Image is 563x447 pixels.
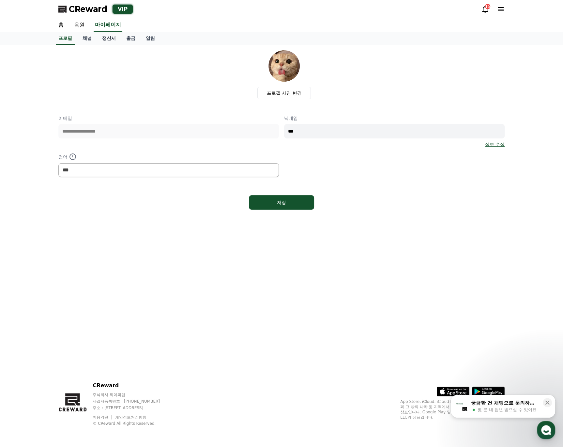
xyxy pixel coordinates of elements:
a: 마이페이지 [94,18,122,32]
a: 정산서 [97,32,121,45]
p: © CReward All Rights Reserved. [93,421,172,426]
span: CReward [69,4,107,14]
span: 대화 [60,217,68,222]
a: 대화 [43,207,84,223]
button: 저장 [249,195,314,210]
p: 이메일 [58,115,279,121]
a: 출금 [121,32,141,45]
a: 홈 [2,207,43,223]
span: 홈 [21,217,24,222]
p: App Store, iCloud, iCloud Drive 및 iTunes Store는 미국과 그 밖의 나라 및 지역에서 등록된 Apple Inc.의 서비스 상표입니다. Goo... [400,399,505,420]
p: CReward [93,382,172,390]
a: 음원 [69,18,90,32]
a: 정보 수정 [485,141,505,148]
a: 알림 [141,32,160,45]
div: VIP [113,5,133,14]
a: 이용약관 [93,415,113,420]
div: 15 [485,4,490,9]
img: profile_image [268,50,300,82]
label: 프로필 사진 변경 [257,87,311,99]
p: 닉네임 [284,115,505,121]
a: CReward [58,4,107,14]
a: 홈 [53,18,69,32]
span: 설정 [101,217,109,222]
p: 주소 : [STREET_ADDRESS] [93,405,172,410]
a: 채널 [77,32,97,45]
a: 개인정보처리방침 [115,415,146,420]
p: 사업자등록번호 : [PHONE_NUMBER] [93,399,172,404]
a: 프로필 [56,32,75,45]
div: 저장 [262,199,301,206]
a: 15 [481,5,489,13]
a: 설정 [84,207,125,223]
p: 언어 [58,153,279,161]
p: 주식회사 와이피랩 [93,392,172,397]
